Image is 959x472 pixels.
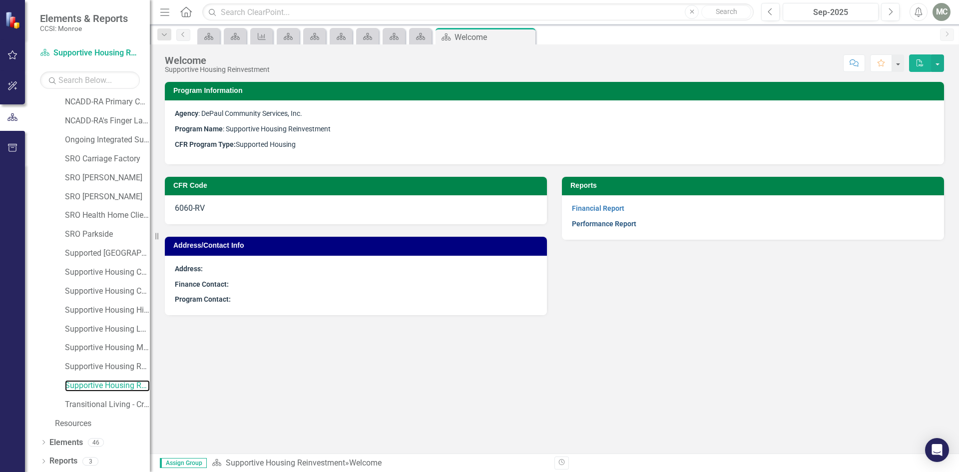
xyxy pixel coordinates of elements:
a: NCADD-RA's Finger Lakes Addiction Resource Center [65,115,150,127]
a: Supportive Housing Combined Non-Reinvestment [65,267,150,278]
a: Supportive Housing Long Stay [65,324,150,335]
a: Performance Report [572,220,636,228]
a: Supportive Housing Reinvestment [65,380,150,392]
a: Elements [49,437,83,449]
a: Resources [55,418,150,430]
a: Supportive Housing Reinvestment [226,458,345,468]
small: CCSI: Monroe [40,24,128,32]
a: Supported [GEOGRAPHIC_DATA] [65,248,150,259]
div: 46 [88,438,104,447]
span: : Supportive Housing Reinvestment [175,125,331,133]
div: Sep-2025 [786,6,875,18]
strong: Finance Contact: [175,280,229,288]
a: Supportive Housing High Needs [65,305,150,316]
button: MC [933,3,951,21]
a: NCADD-RA Primary CD Prevention [65,96,150,108]
h3: Address/Contact Info [173,242,542,249]
div: » [212,458,547,469]
a: Supportive Housing MRT Beds [65,342,150,354]
a: SRO Parkside [65,229,150,240]
a: SRO Health Home Client Dollars [65,210,150,221]
a: Supportive Housing Community [65,286,150,297]
div: Supportive Housing Reinvestment [165,66,270,73]
a: SRO Carriage Factory [65,153,150,165]
button: Sep-2025 [783,3,879,21]
h3: CFR Code [173,182,542,189]
h3: Program Information [173,87,939,94]
input: Search ClearPoint... [202,3,754,21]
span: Supported Housing [175,140,296,148]
a: Ongoing Integrated Supported Employment (OISE) services [65,134,150,146]
strong: CFR Program Type: [175,140,236,148]
div: Open Intercom Messenger [925,438,949,462]
div: Welcome [349,458,382,468]
strong: Address: [175,265,203,273]
button: Search [701,5,751,19]
a: SRO [PERSON_NAME] [65,172,150,184]
strong: Program Name [175,125,223,133]
img: ClearPoint Strategy [4,11,22,29]
div: 3 [82,457,98,466]
span: : DePaul Community Services, Inc. [175,109,302,117]
div: Welcome [455,31,533,43]
a: Transitional Living - Crisis Housing [65,399,150,411]
h3: Reports [570,182,939,189]
span: 6060-RV [175,203,205,213]
span: Elements & Reports [40,12,128,24]
a: Financial Report [572,204,624,212]
a: Supportive Housing Reinvestment [40,47,140,59]
span: Assign Group [160,458,207,468]
strong: Agency [175,109,198,117]
a: Supportive Housing RCE Beds [65,361,150,373]
strong: Program Contact: [175,295,231,303]
input: Search Below... [40,71,140,89]
a: SRO [PERSON_NAME] [65,191,150,203]
span: Search [716,7,737,15]
a: Reports [49,456,77,467]
div: Welcome [165,55,270,66]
